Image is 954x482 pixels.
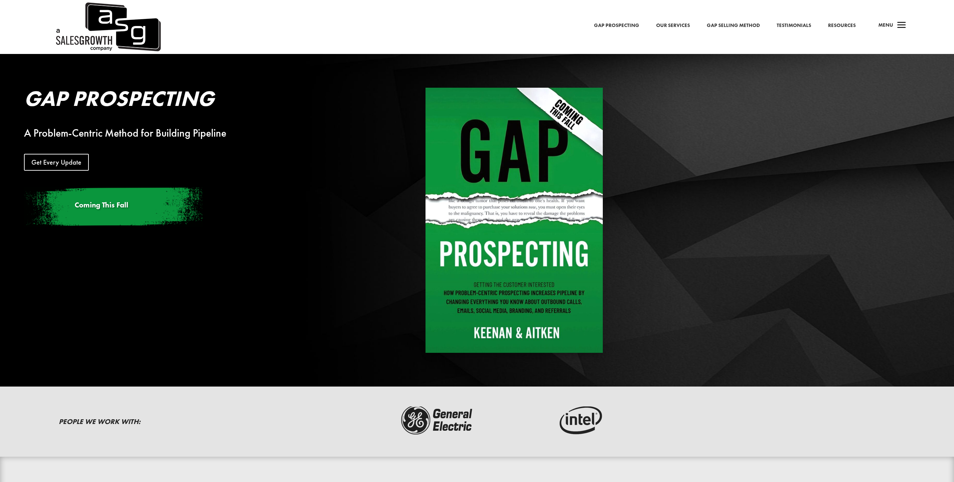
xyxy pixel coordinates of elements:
img: Gap Prospecting - Coming This Fall [426,88,602,353]
div: A Problem-Centric Method for Building Pipeline [24,129,371,137]
a: Gap Selling Method [707,21,760,30]
img: intel-logo-dark [536,403,620,437]
a: Our Services [656,21,690,30]
h2: Gap Prospecting [24,88,371,113]
span: Coming This Fall [75,200,128,210]
a: Get Every Update [24,154,89,171]
img: ge-logo-dark [395,403,480,437]
a: Resources [828,21,856,30]
a: Testimonials [777,21,811,30]
span: Menu [878,22,893,28]
span: a [895,19,908,32]
a: Gap Prospecting [594,21,639,30]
